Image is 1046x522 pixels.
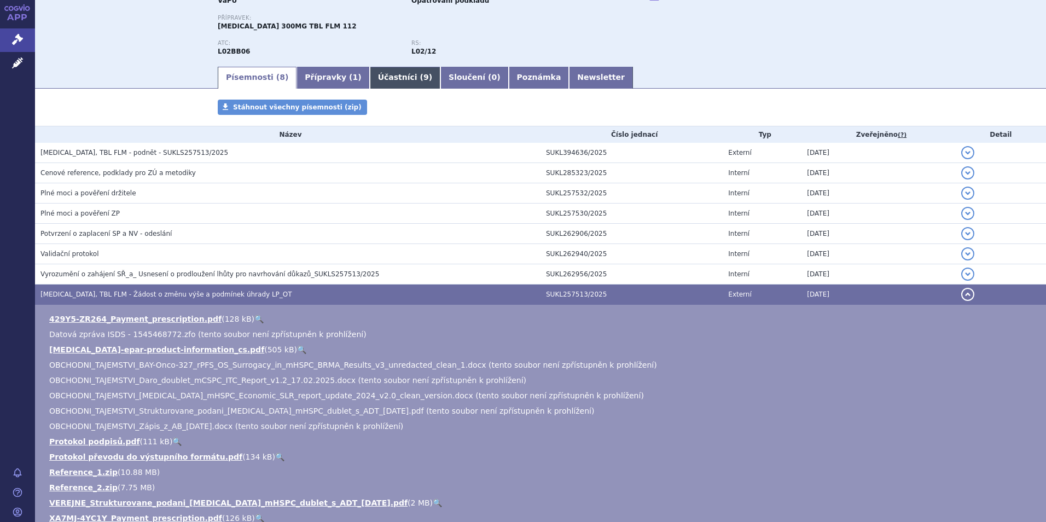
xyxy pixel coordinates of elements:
span: 10.88 MB [121,468,157,477]
span: Interní [728,230,749,237]
li: ( ) [49,314,1035,324]
abbr: (?) [898,131,906,139]
td: [DATE] [801,163,955,183]
td: SUKL257530/2025 [541,204,723,224]
span: OBCHODNI_TAJEMSTVI_Zápis_z_AB_[DATE].docx (tento soubor není zpřístupněn k prohlížení) [49,422,403,431]
a: 🔍 [433,498,442,507]
a: [MEDICAL_DATA]-epar-product-information_cs.pdf [49,345,264,354]
a: 🔍 [254,315,264,323]
td: SUKL262956/2025 [541,264,723,285]
p: RS: [411,40,594,47]
a: Newsletter [569,67,633,89]
a: 🔍 [275,453,284,461]
span: Vyrozumění o zahájení SŘ_a_ Usnesení o prodloužení lhůty pro navrhování důkazů_SUKLS257513/2025 [40,270,379,278]
li: ( ) [49,482,1035,493]
th: Detail [956,126,1046,143]
td: [DATE] [801,143,955,163]
span: Interní [728,169,749,177]
li: ( ) [49,344,1035,355]
button: detail [961,247,974,260]
th: Typ [723,126,801,143]
a: VEREJNE_Strukturovane_podani_[MEDICAL_DATA]_mHSPC_dublet_s_ADT_[DATE].pdf [49,498,408,507]
span: OBCHODNI_TAJEMSTVI_BAY-Onco-327_rPFS_OS_Surrogacy_in_mHSPC_BRMA_Results_v3_unredacted_clean_1.doc... [49,361,657,369]
button: detail [961,227,974,240]
span: Externí [728,149,751,156]
td: [DATE] [801,183,955,204]
td: [DATE] [801,264,955,285]
span: Plné moci a pověření držitele [40,189,136,197]
span: 0 [491,73,497,82]
span: NUBEQA, TBL FLM - Žádost o změnu výše a podmínek úhrady LP_OT [40,291,292,298]
th: Číslo jednací [541,126,723,143]
td: SUKL394636/2025 [541,143,723,163]
span: 505 kB [268,345,294,354]
span: OBCHODNI_TAJEMSTVI_Strukturovane_podani_[MEDICAL_DATA]_mHSPC_dublet_s_ADT_[DATE].pdf (tento soubo... [49,407,594,415]
li: ( ) [49,497,1035,508]
strong: DAROLUTAMID [218,48,250,55]
li: ( ) [49,451,1035,462]
a: Účastníci (9) [370,67,440,89]
span: Plné moci a pověření ZP [40,210,120,217]
span: Externí [728,291,751,298]
span: Datová zpráva ISDS - 1545468772.zfo (tento soubor není zpřístupněn k prohlížení) [49,330,367,339]
span: Potvrzení o zaplacení SP a NV - odeslání [40,230,172,237]
span: 1 [353,73,358,82]
td: [DATE] [801,204,955,224]
span: 7.75 MB [121,483,152,492]
span: NUBEQA, TBL FLM - podnět - SUKLS257513/2025 [40,149,228,156]
button: detail [961,268,974,281]
a: Přípravky (1) [297,67,369,89]
button: detail [961,207,974,220]
span: 9 [423,73,429,82]
td: [DATE] [801,285,955,305]
span: [MEDICAL_DATA] 300MG TBL FLM 112 [218,22,357,30]
p: ATC: [218,40,400,47]
span: Interní [728,189,749,197]
a: Poznámka [509,67,570,89]
a: 🔍 [172,437,182,446]
span: Cenové reference, podklady pro ZÚ a metodiky [40,169,196,177]
span: OBCHODNI_TAJEMSTVI_[MEDICAL_DATA]_mHSPC_Economic_SLR_report_update_2024_v2.0_clean_version.docx (... [49,391,644,400]
a: 🔍 [297,345,306,354]
li: ( ) [49,436,1035,447]
button: detail [961,166,974,179]
td: [DATE] [801,224,955,244]
a: Stáhnout všechny písemnosti (zip) [218,100,367,115]
td: SUKL285323/2025 [541,163,723,183]
button: detail [961,187,974,200]
th: Název [35,126,541,143]
span: 128 kB [225,315,252,323]
td: [DATE] [801,244,955,264]
strong: inhibitory androgenových receptorů druhé generace, perorální podání [411,48,436,55]
span: Validační protokol [40,250,99,258]
span: 111 kB [143,437,170,446]
p: Přípravek: [218,15,605,21]
th: Zveřejněno [801,126,955,143]
span: OBCHODNI_TAJEMSTVI_Daro_doublet_mCSPC_ITC_Report_v1.2_17.02.2025.docx (tento soubor není zpřístup... [49,376,526,385]
a: Protokol podpisů.pdf [49,437,140,446]
a: Sloučení (0) [440,67,508,89]
span: 2 MB [411,498,430,507]
button: detail [961,288,974,301]
td: SUKL257513/2025 [541,285,723,305]
a: Reference_2.zip [49,483,118,492]
td: SUKL262906/2025 [541,224,723,244]
span: 8 [280,73,285,82]
a: Písemnosti (8) [218,67,297,89]
a: 429Y5-ZR264_Payment_prescription.pdf [49,315,222,323]
td: SUKL262940/2025 [541,244,723,264]
button: detail [961,146,974,159]
td: SUKL257532/2025 [541,183,723,204]
a: Protokol převodu do výstupního formátu.pdf [49,453,242,461]
span: Interní [728,210,749,217]
span: Interní [728,270,749,278]
a: Reference_1.zip [49,468,118,477]
li: ( ) [49,467,1035,478]
span: 134 kB [246,453,272,461]
span: Stáhnout všechny písemnosti (zip) [233,103,362,111]
span: Interní [728,250,749,258]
